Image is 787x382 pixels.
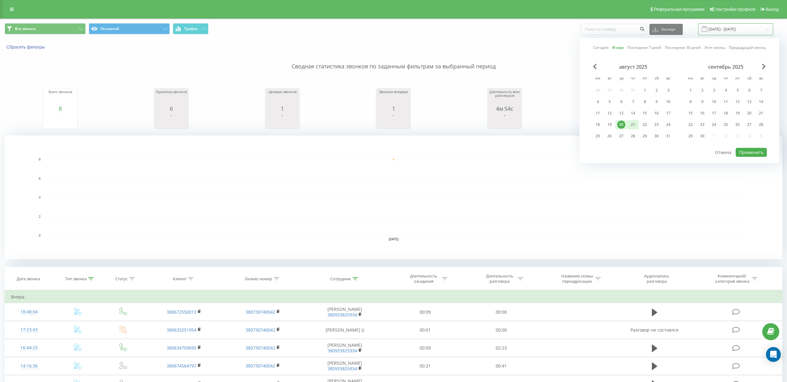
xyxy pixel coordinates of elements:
div: 10 [664,98,672,106]
div: 1 [641,86,649,94]
div: 16 [652,109,661,117]
div: пн 22 сент. 2025 г. [685,120,696,129]
div: 12 [605,109,614,117]
div: 25 [722,121,730,129]
div: вт 9 сент. 2025 г. [696,97,708,106]
div: Open Intercom Messenger [766,347,781,362]
div: пн 1 сент. 2025 г. [685,86,696,95]
div: пн 25 авг. 2025 г. [592,131,604,141]
div: чт 18 сент. 2025 г. [720,109,732,118]
div: вт 12 авг. 2025 г. [604,109,615,118]
abbr: среда [709,74,719,84]
div: 21 [629,121,637,129]
div: A chart. [45,112,76,130]
div: пт 5 сент. 2025 г. [732,86,743,95]
div: вс 17 авг. 2025 г. [662,109,674,118]
div: 6 [617,98,625,106]
div: 4 [594,98,602,106]
span: Настройки профиля [715,7,755,12]
div: 23 [652,121,661,129]
div: 13 [745,98,753,106]
div: 30 [652,132,661,140]
a: Предыдущий месяц [729,45,766,50]
div: 4м 54с [489,105,520,112]
div: вс 28 сент. 2025 г. [755,120,767,129]
span: График [184,27,198,31]
a: 380633251954 [167,327,196,333]
text: 0 [39,234,41,237]
div: Бизнес номер [245,276,272,281]
div: A chart. [156,112,187,130]
span: Previous Month [593,64,597,69]
div: пн 8 сент. 2025 г. [685,97,696,106]
div: пн 11 авг. 2025 г. [592,109,604,118]
div: Длительность всех разговоров [489,90,520,105]
div: 20 [617,121,625,129]
div: сб 23 авг. 2025 г. [651,120,662,129]
abbr: суббота [652,74,661,84]
a: 380730740042 [246,345,275,351]
td: 00:01 [387,321,463,339]
div: 1 [686,86,695,94]
div: вт 26 авг. 2025 г. [604,131,615,141]
div: A chart. [489,112,520,130]
div: сб 27 сент. 2025 г. [743,120,755,129]
td: [PERSON_NAME] [302,357,387,375]
div: Звонили впервые [378,90,409,105]
div: 4 [722,86,730,94]
div: ср 13 авг. 2025 г. [615,109,627,118]
text: 6 [39,177,41,180]
svg: A chart. [378,112,409,130]
div: 17:23:43 [11,324,47,336]
div: 28 [757,121,765,129]
div: ср 20 авг. 2025 г. [615,120,627,129]
td: 00:09 [387,303,463,321]
td: 00:09 [387,339,463,357]
svg: A chart. [267,112,298,130]
div: вс 10 авг. 2025 г. [662,97,674,106]
div: пт 29 авг. 2025 г. [639,131,651,141]
div: ср 3 сент. 2025 г. [708,86,720,95]
abbr: вторник [698,74,707,84]
div: август 2025 [592,64,674,70]
div: 11 [722,98,730,106]
div: 14:16:36 [11,360,47,372]
div: 29 [686,132,695,140]
div: 24 [710,121,718,129]
abbr: четверг [628,74,638,84]
div: Комментарий/категория звонка [714,273,750,284]
td: [PERSON_NAME] () [302,321,387,339]
div: Длительность разговора [483,273,516,284]
text: 8 [39,158,41,161]
div: 9 [698,98,706,106]
div: 26 [734,121,742,129]
div: пн 18 авг. 2025 г. [592,120,604,129]
div: пт 12 сент. 2025 г. [732,97,743,106]
div: 7 [629,98,637,106]
div: сб 13 сент. 2025 г. [743,97,755,106]
a: 380674564797 [167,363,196,369]
abbr: воскресенье [664,74,673,84]
div: пн 15 сент. 2025 г. [685,109,696,118]
div: 17 [710,109,718,117]
div: 6 [745,86,753,94]
abbr: пятница [733,74,742,84]
div: 12 [734,98,742,106]
div: 13 [617,109,625,117]
button: Применить [736,148,767,157]
div: сб 20 сент. 2025 г. [743,109,755,118]
a: Последние 7 дней [627,45,661,50]
div: 5 [605,98,614,106]
div: 2 [698,86,706,94]
div: чт 7 авг. 2025 г. [627,97,639,106]
div: пн 4 авг. 2025 г. [592,97,604,106]
div: 5 [734,86,742,94]
input: Поиск по номеру [581,24,646,35]
div: вс 3 авг. 2025 г. [662,86,674,95]
abbr: суббота [745,74,754,84]
div: вт 2 сент. 2025 г. [696,86,708,95]
div: чт 14 авг. 2025 г. [627,109,639,118]
div: сб 2 авг. 2025 г. [651,86,662,95]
